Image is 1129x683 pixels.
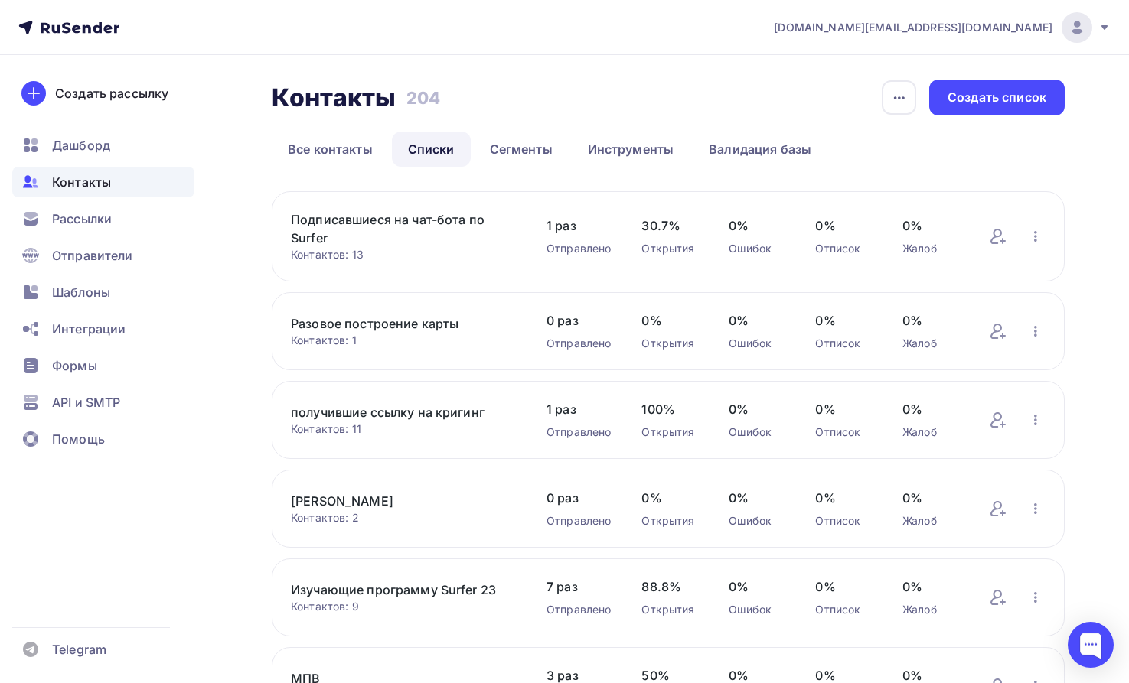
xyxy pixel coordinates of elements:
a: Разовое построение карты [291,314,516,333]
div: Отписок [815,602,872,617]
div: Отписок [815,241,872,256]
span: 100% [641,400,698,418]
span: 1 раз [547,400,611,418]
span: 0% [902,577,959,596]
div: Жалоб [902,424,959,440]
span: Контакты [52,173,111,191]
span: 0% [729,216,785,235]
span: 0% [902,489,959,507]
a: Отправители [12,240,194,271]
div: Отправлено [547,602,611,617]
div: Ошибок [729,424,785,440]
div: Контактов: 13 [291,247,516,262]
span: 0 раз [547,489,611,507]
a: Формы [12,350,194,381]
span: 7 раз [547,577,611,596]
span: 0% [729,489,785,507]
div: Отправлено [547,336,611,351]
a: Дашборд [12,130,194,161]
span: Помощь [52,430,105,448]
div: Открытия [641,513,698,529]
span: 0% [815,216,872,235]
span: API и SMTP [52,393,120,411]
a: Все контакты [272,132,389,167]
a: [DOMAIN_NAME][EMAIL_ADDRESS][DOMAIN_NAME] [774,12,1111,43]
a: Шаблоны [12,277,194,307]
div: Отписок [815,336,872,351]
div: Ошибок [729,602,785,617]
h3: 204 [406,87,440,109]
a: Валидация базы [693,132,827,167]
a: [PERSON_NAME] [291,492,516,510]
span: 88.8% [641,577,698,596]
div: Контактов: 1 [291,333,516,348]
a: получившие ссылку на кригинг [291,403,516,421]
div: Отписок [815,424,872,440]
a: Инструменты [572,132,690,167]
div: Создать рассылку [55,84,168,102]
span: Telegram [52,640,106,659]
div: Жалоб [902,336,959,351]
span: 0% [902,216,959,235]
span: 0% [729,577,785,596]
div: Контактов: 9 [291,599,516,614]
div: Ошибок [729,336,785,351]
a: Изучающие программу Surfer 23 [291,581,516,599]
a: Контакты [12,167,194,197]
span: 0 раз [547,311,611,330]
div: Открытия [641,241,698,256]
a: Сегменты [474,132,569,167]
span: 0% [641,311,698,330]
div: Отправлено [547,424,611,440]
div: Жалоб [902,241,959,256]
span: Отправители [52,246,133,265]
div: Отправлено [547,241,611,256]
div: Создать список [948,89,1046,106]
span: 0% [815,311,872,330]
a: Списки [392,132,471,167]
span: 0% [815,489,872,507]
span: Дашборд [52,136,110,154]
span: [DOMAIN_NAME][EMAIL_ADDRESS][DOMAIN_NAME] [774,20,1052,35]
div: Жалоб [902,513,959,529]
span: 0% [815,400,872,418]
span: 0% [729,400,785,418]
a: Рассылки [12,203,194,234]
div: Открытия [641,602,698,617]
span: Интеграции [52,320,126,338]
span: 0% [902,311,959,330]
span: 0% [641,489,698,507]
span: Шаблоны [52,283,110,301]
span: 0% [729,311,785,330]
span: Рассылки [52,210,112,228]
div: Жалоб [902,602,959,617]
span: 0% [815,577,872,596]
div: Контактов: 11 [291,421,516,437]
div: Отписок [815,513,872,529]
span: 1 раз [547,216,611,235]
div: Ошибок [729,513,785,529]
div: Открытия [641,424,698,440]
div: Отправлено [547,513,611,529]
span: 0% [902,400,959,418]
span: 30.7% [641,216,698,235]
a: Подписавшиеся на чат-бота по Surfer [291,210,516,247]
h2: Контакты [272,83,396,113]
div: Контактов: 2 [291,510,516,525]
div: Открытия [641,336,698,351]
div: Ошибок [729,241,785,256]
span: Формы [52,356,97,375]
